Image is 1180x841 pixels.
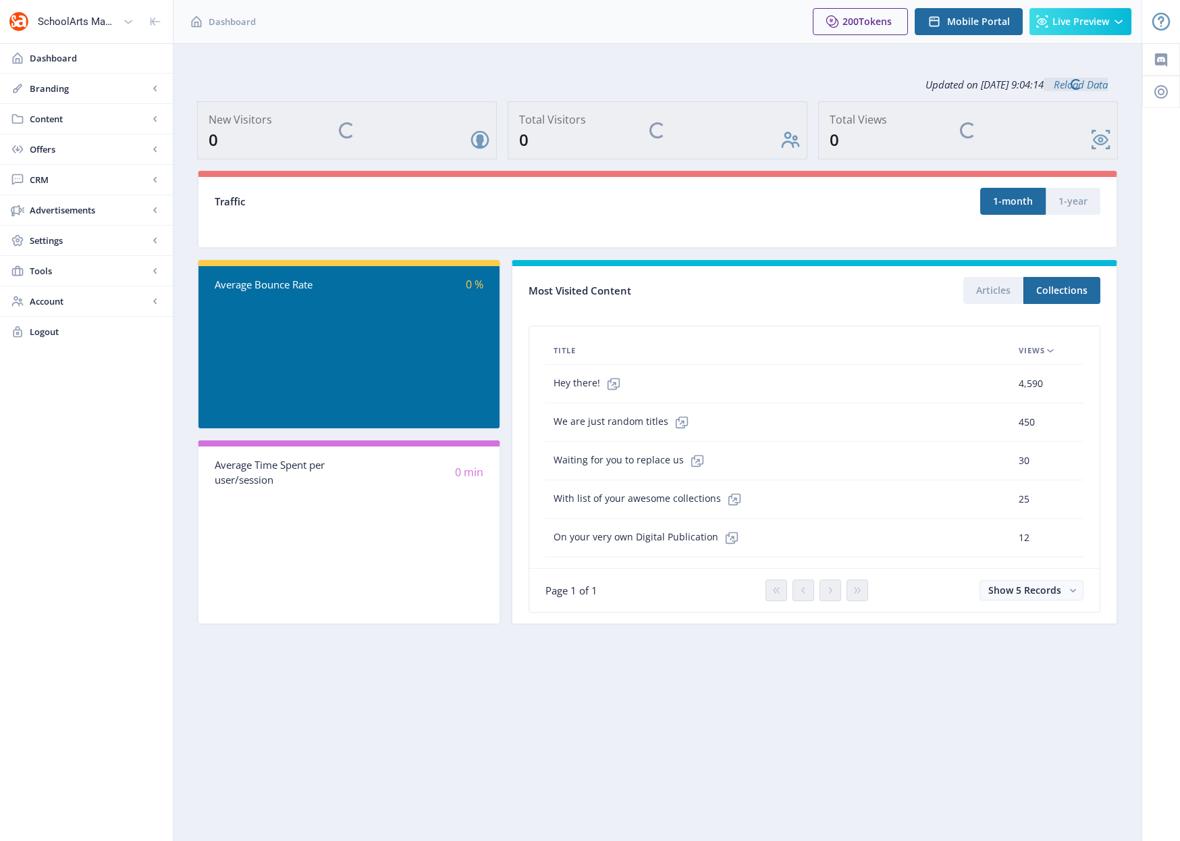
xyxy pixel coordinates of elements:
[529,280,815,301] div: Most Visited Content
[215,194,658,209] div: Traffic
[30,173,149,186] span: CRM
[988,584,1061,596] span: Show 5 Records
[554,409,695,436] span: We are just random titles
[1029,8,1131,35] button: Live Preview
[859,15,892,28] span: Tokens
[1019,491,1029,507] span: 25
[554,524,745,551] span: On your very own Digital Publication
[30,112,149,126] span: Content
[947,16,1010,27] span: Mobile Portal
[8,11,30,32] img: properties.app_icon.png
[554,447,711,474] span: Waiting for you to replace us
[30,143,149,156] span: Offers
[197,68,1118,101] div: Updated on [DATE] 9:04:14
[554,342,576,359] span: Title
[30,234,149,247] span: Settings
[963,277,1023,304] button: Articles
[466,277,483,292] span: 0 %
[215,457,349,488] div: Average Time Spent per user/session
[349,465,483,480] div: 0 min
[1052,16,1109,27] span: Live Preview
[215,277,349,292] div: Average Bounce Rate
[38,7,117,36] div: SchoolArts Magazine
[554,486,748,513] span: With list of your awesome collections
[980,580,1083,601] button: Show 5 Records
[1019,453,1029,469] span: 30
[1023,277,1100,304] button: Collections
[30,203,149,217] span: Advertisements
[1044,78,1108,91] a: Reload Data
[813,8,908,35] button: 200Tokens
[209,15,256,28] span: Dashboard
[1019,530,1029,546] span: 12
[30,295,149,308] span: Account
[1019,376,1043,392] span: 4,590
[1019,342,1045,359] span: Views
[1019,414,1035,430] span: 450
[30,325,162,338] span: Logout
[30,82,149,95] span: Branding
[915,8,1023,35] button: Mobile Portal
[980,188,1046,215] button: 1-month
[1046,188,1100,215] button: 1-year
[545,584,597,597] span: Page 1 of 1
[30,264,149,278] span: Tools
[554,370,627,397] span: Hey there!
[30,51,162,65] span: Dashboard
